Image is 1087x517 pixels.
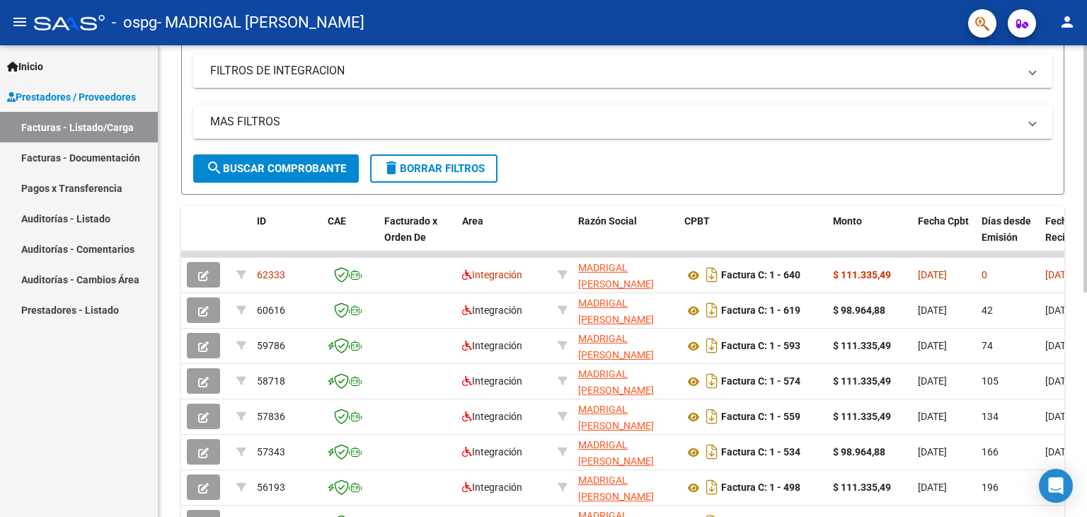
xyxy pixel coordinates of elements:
[976,206,1040,268] datatable-header-cell: Días desde Emisión
[679,206,827,268] datatable-header-cell: CPBT
[1045,411,1074,422] span: [DATE]
[193,54,1052,88] mat-expansion-panel-header: FILTROS DE INTEGRACION
[918,340,947,351] span: [DATE]
[918,215,969,227] span: Fecha Cpbt
[833,305,885,316] strong: $ 98.964,88
[721,411,800,423] strong: Factura C: 1 - 559
[257,411,285,422] span: 57836
[1059,13,1076,30] mat-icon: person
[379,206,456,268] datatable-header-cell: Facturado x Orden De
[573,206,679,268] datatable-header-cell: Razón Social
[193,154,359,183] button: Buscar Comprobante
[833,215,862,227] span: Monto
[578,368,654,396] span: MADRIGAL [PERSON_NAME]
[912,206,976,268] datatable-header-cell: Fecha Cpbt
[257,446,285,458] span: 57343
[462,375,522,387] span: Integración
[257,482,285,493] span: 56193
[251,206,322,268] datatable-header-cell: ID
[7,59,43,74] span: Inicio
[1039,469,1073,503] div: Open Intercom Messenger
[918,305,947,316] span: [DATE]
[578,404,654,431] span: MADRIGAL [PERSON_NAME]
[112,7,157,38] span: - ospg
[833,375,891,387] strong: $ 111.335,49
[578,437,673,467] div: 27306919798
[578,333,654,360] span: MADRIGAL [PERSON_NAME]
[578,475,654,502] span: MADRIGAL [PERSON_NAME]
[11,13,28,30] mat-icon: menu
[462,482,522,493] span: Integración
[833,340,891,351] strong: $ 111.335,49
[982,340,993,351] span: 74
[193,105,1052,139] mat-expansion-panel-header: MAS FILTROS
[462,215,483,227] span: Area
[383,162,485,175] span: Borrar Filtros
[833,269,891,280] strong: $ 111.335,49
[703,263,721,286] i: Descargar documento
[578,331,673,360] div: 27306919798
[157,7,364,38] span: - MADRIGAL [PERSON_NAME]
[918,269,947,280] span: [DATE]
[982,215,1031,243] span: Días desde Emisión
[982,269,987,280] span: 0
[1045,340,1074,351] span: [DATE]
[257,340,285,351] span: 59786
[703,299,721,322] i: Descargar documento
[918,411,947,422] span: [DATE]
[578,439,654,467] span: MADRIGAL [PERSON_NAME]
[703,370,721,392] i: Descargar documento
[257,269,285,280] span: 62333
[578,297,654,325] span: MADRIGAL [PERSON_NAME]
[578,260,673,290] div: 27306919798
[1045,446,1074,458] span: [DATE]
[918,482,947,493] span: [DATE]
[721,482,800,494] strong: Factura C: 1 - 498
[1045,269,1074,280] span: [DATE]
[721,270,800,281] strong: Factura C: 1 - 640
[982,482,999,493] span: 196
[833,446,885,458] strong: $ 98.964,88
[456,206,552,268] datatable-header-cell: Area
[827,206,912,268] datatable-header-cell: Monto
[384,215,437,243] span: Facturado x Orden De
[210,114,1018,130] mat-panel-title: MAS FILTROS
[462,269,522,280] span: Integración
[1045,375,1074,387] span: [DATE]
[462,340,522,351] span: Integración
[578,366,673,396] div: 27306919798
[370,154,498,183] button: Borrar Filtros
[833,482,891,493] strong: $ 111.335,49
[206,162,346,175] span: Buscar Comprobante
[328,215,346,227] span: CAE
[206,159,223,176] mat-icon: search
[210,63,1018,79] mat-panel-title: FILTROS DE INTEGRACION
[257,375,285,387] span: 58718
[257,215,266,227] span: ID
[721,376,800,387] strong: Factura C: 1 - 574
[462,411,522,422] span: Integración
[1045,305,1074,316] span: [DATE]
[322,206,379,268] datatable-header-cell: CAE
[462,305,522,316] span: Integración
[703,476,721,499] i: Descargar documento
[257,305,285,316] span: 60616
[918,375,947,387] span: [DATE]
[578,402,673,431] div: 27306919798
[1045,215,1085,243] span: Fecha Recibido
[982,411,999,422] span: 134
[982,305,993,316] span: 42
[721,447,800,458] strong: Factura C: 1 - 534
[703,441,721,463] i: Descargar documento
[833,411,891,422] strong: $ 111.335,49
[578,262,654,290] span: MADRIGAL [PERSON_NAME]
[918,446,947,458] span: [DATE]
[578,295,673,325] div: 27306919798
[703,334,721,357] i: Descargar documento
[462,446,522,458] span: Integración
[721,305,800,317] strong: Factura C: 1 - 619
[982,375,999,387] span: 105
[721,341,800,352] strong: Factura C: 1 - 593
[383,159,400,176] mat-icon: delete
[7,89,136,105] span: Prestadores / Proveedores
